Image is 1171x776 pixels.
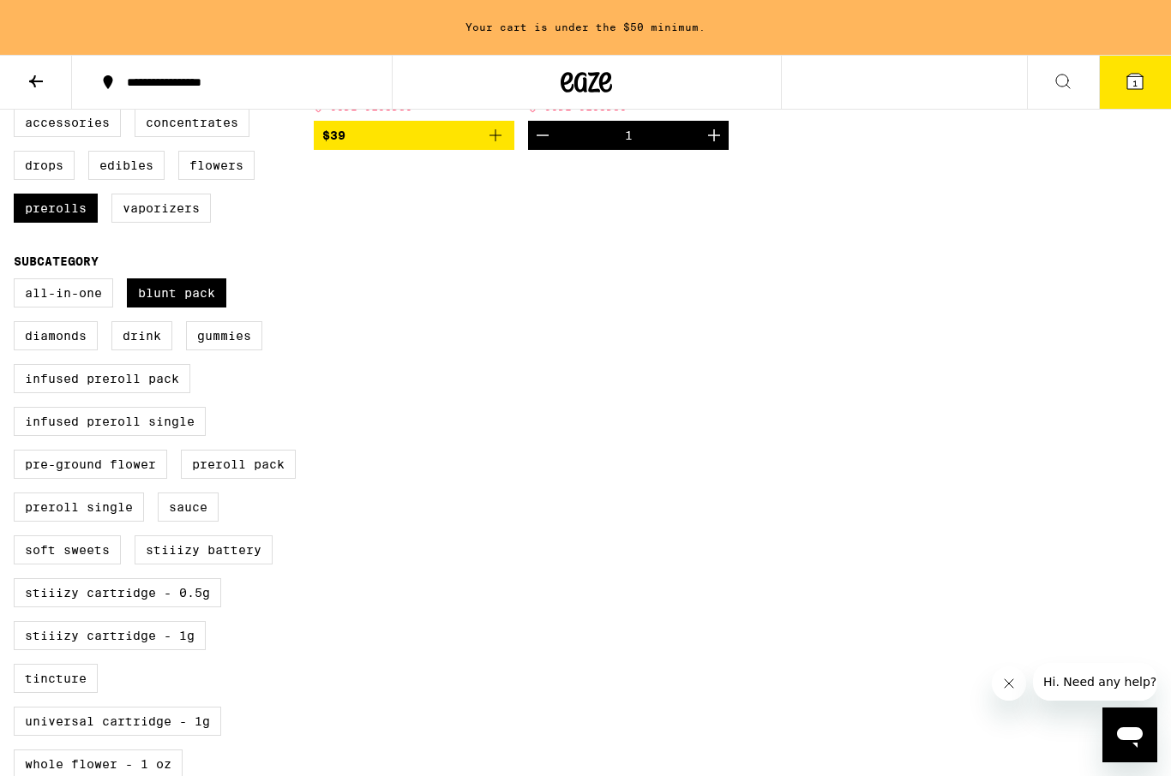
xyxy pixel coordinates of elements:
label: All-In-One [14,278,113,307]
label: Flowers [178,151,255,180]
label: Preroll Pack [181,450,296,479]
button: Decrement [528,121,557,150]
label: Infused Preroll Pack [14,364,190,393]
label: Concentrates [135,108,249,137]
label: Universal Cartridge - 1g [14,707,221,736]
label: STIIIZY Cartridge - 0.5g [14,578,221,607]
label: Tincture [14,664,98,693]
legend: Subcategory [14,254,99,268]
label: Infused Preroll Single [14,407,206,436]
div: 1 [625,128,633,142]
iframe: Message from company [1033,663,1157,701]
label: Edibles [88,151,165,180]
label: Soft Sweets [14,535,121,564]
iframe: Close message [992,666,1026,701]
label: Blunt Pack [127,278,226,307]
button: Increment [700,121,729,150]
button: Add to bag [314,121,514,150]
label: Accessories [14,108,121,137]
span: $39 [322,128,345,142]
label: Vaporizers [111,194,211,223]
label: Gummies [186,321,262,350]
label: Diamonds [14,321,98,350]
label: STIIIZY Battery [135,535,273,564]
label: STIIIZY Cartridge - 1g [14,621,206,650]
span: 1 [1132,78,1138,88]
label: Pre-ground Flower [14,450,167,479]
label: Drink [111,321,172,350]
label: Sauce [158,492,219,522]
iframe: Button to launch messaging window [1102,707,1157,762]
button: 1 [1099,56,1171,109]
label: Preroll Single [14,492,144,522]
label: Prerolls [14,194,98,223]
label: Drops [14,151,75,180]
